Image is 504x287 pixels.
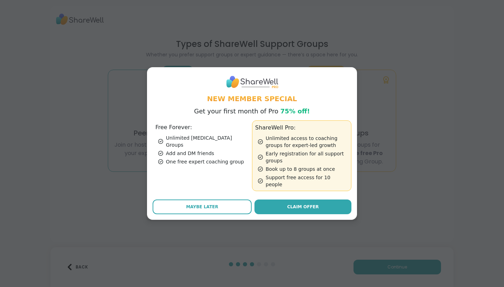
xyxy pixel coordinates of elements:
[186,204,218,210] span: Maybe Later
[255,124,348,132] h3: ShareWell Pro:
[153,199,252,214] button: Maybe Later
[153,94,351,104] h1: New Member Special
[280,107,310,115] span: 75% off!
[158,150,249,157] div: Add and DM friends
[258,150,348,164] div: Early registration for all support groups
[155,123,249,132] h3: Free Forever:
[254,199,351,214] a: Claim Offer
[158,158,249,165] div: One free expert coaching group
[258,174,348,188] div: Support free access for 10 people
[287,204,318,210] span: Claim Offer
[194,106,310,116] p: Get your first month of Pro
[258,135,348,149] div: Unlimited access to coaching groups for expert-led growth
[226,73,278,91] img: ShareWell Logo
[158,134,249,148] div: Unlimited [MEDICAL_DATA] Groups
[258,166,348,173] div: Book up to 8 groups at once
